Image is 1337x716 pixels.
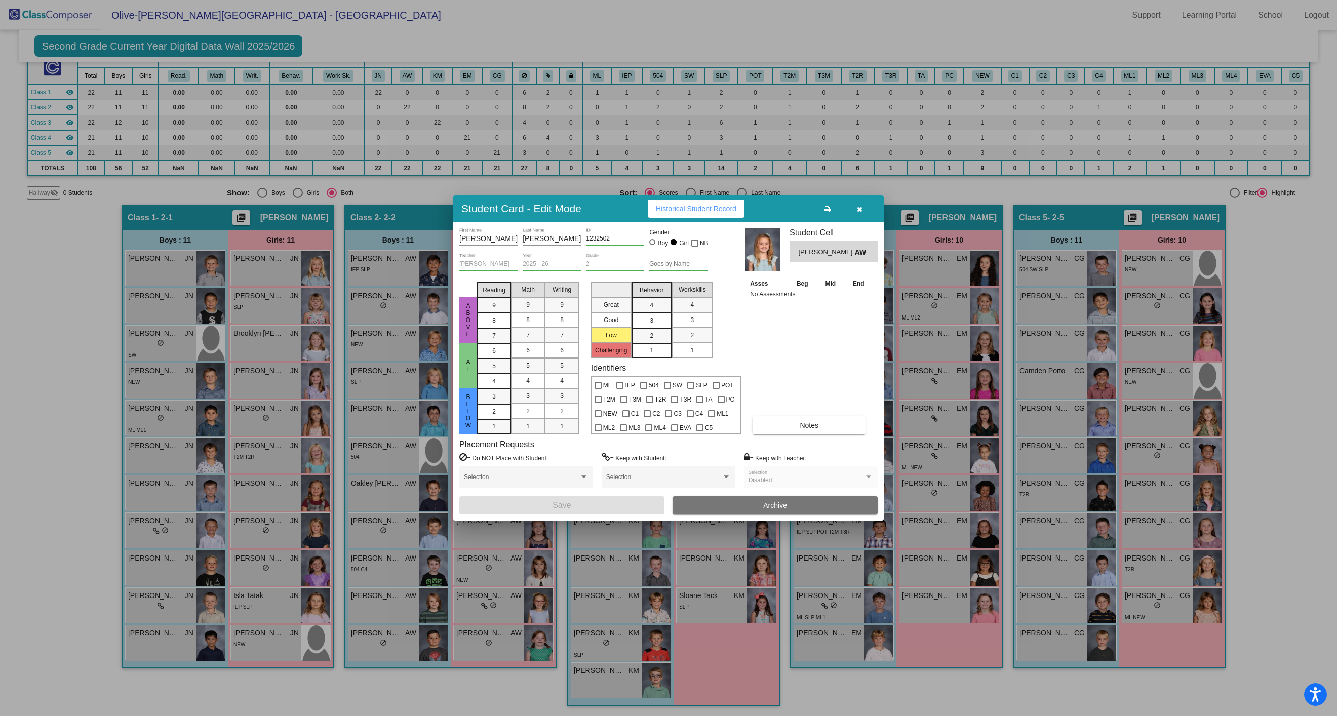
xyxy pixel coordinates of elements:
[526,376,530,385] span: 4
[523,261,581,268] input: year
[603,379,612,391] span: ML
[526,300,530,309] span: 9
[560,300,564,309] span: 9
[748,289,873,299] td: No Assessments
[464,359,473,373] span: At
[553,501,571,509] span: Save
[560,407,564,416] span: 2
[650,301,653,310] span: 4
[586,235,644,243] input: Enter ID
[673,496,878,514] button: Archive
[526,315,530,325] span: 8
[680,393,691,406] span: T3R
[459,440,534,449] label: Placement Requests
[690,331,694,340] span: 2
[492,362,496,371] span: 5
[521,285,535,294] span: Math
[800,421,818,429] span: Notes
[844,278,873,289] th: End
[492,407,496,416] span: 2
[526,407,530,416] span: 2
[674,408,681,420] span: C3
[705,422,713,434] span: C5
[749,476,772,484] span: Disabled
[679,285,706,294] span: Workskills
[629,393,641,406] span: T3M
[461,202,581,215] h3: Student Card - Edit Mode
[690,346,694,355] span: 1
[553,285,571,294] span: Writing
[464,393,473,429] span: Below
[657,238,668,248] div: Boy
[673,379,682,391] span: SW
[459,453,548,463] label: = Do NOT Place with Student:
[591,363,626,373] label: Identifiers
[648,200,744,218] button: Historical Student Record
[492,422,496,431] span: 1
[654,422,665,434] span: ML4
[526,361,530,370] span: 5
[492,377,496,386] span: 4
[492,331,496,340] span: 7
[492,346,496,355] span: 6
[705,393,712,406] span: TA
[696,379,707,391] span: SLP
[459,496,664,514] button: Save
[679,238,689,248] div: Girl
[526,391,530,401] span: 3
[753,416,866,434] button: Notes
[680,422,691,434] span: EVA
[798,247,854,258] span: [PERSON_NAME]
[744,453,807,463] label: = Keep with Teacher:
[695,408,703,420] span: C4
[603,393,615,406] span: T2M
[560,391,564,401] span: 3
[650,331,653,340] span: 2
[526,331,530,340] span: 7
[717,408,728,420] span: ML1
[459,261,518,268] input: teacher
[628,422,640,434] span: ML3
[602,453,666,463] label: = Keep with Student:
[700,237,709,249] span: NB
[640,286,663,295] span: Behavior
[726,393,735,406] span: PC
[656,205,736,213] span: Historical Student Record
[655,393,666,406] span: T2R
[649,379,659,391] span: 504
[560,422,564,431] span: 1
[649,261,707,268] input: goes by name
[586,261,644,268] input: grade
[649,228,707,237] mat-label: Gender
[560,331,564,340] span: 7
[603,408,617,420] span: NEW
[788,278,817,289] th: Beg
[690,315,694,325] span: 3
[560,315,564,325] span: 8
[721,379,734,391] span: POT
[855,247,869,258] span: AW
[652,408,660,420] span: C2
[526,346,530,355] span: 6
[763,501,787,509] span: Archive
[492,392,496,401] span: 3
[492,301,496,310] span: 9
[625,379,635,391] span: IEP
[560,376,564,385] span: 4
[650,316,653,325] span: 3
[483,286,505,295] span: Reading
[631,408,639,420] span: C1
[603,422,615,434] span: ML2
[817,278,844,289] th: Mid
[464,302,473,338] span: ABove
[560,346,564,355] span: 6
[690,300,694,309] span: 4
[790,228,878,237] h3: Student Cell
[650,346,653,355] span: 1
[748,278,788,289] th: Asses
[560,361,564,370] span: 5
[526,422,530,431] span: 1
[492,316,496,325] span: 8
